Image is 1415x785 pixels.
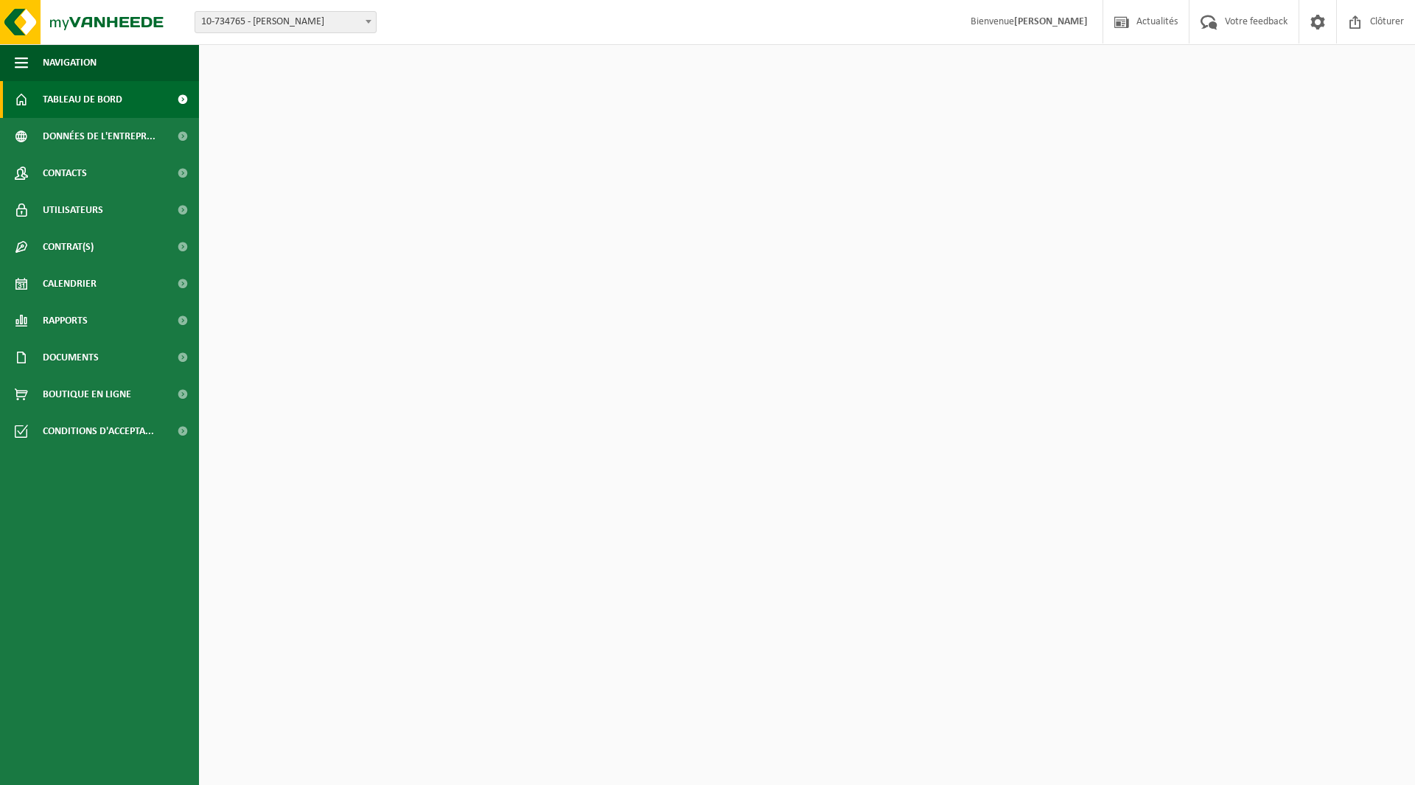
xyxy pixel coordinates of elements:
[43,118,156,155] span: Données de l'entrepr...
[43,155,87,192] span: Contacts
[43,44,97,81] span: Navigation
[195,12,376,32] span: 10-734765 - OLANO CARVIN - CARVIN
[195,11,377,33] span: 10-734765 - OLANO CARVIN - CARVIN
[43,192,103,228] span: Utilisateurs
[43,81,122,118] span: Tableau de bord
[43,265,97,302] span: Calendrier
[43,413,154,450] span: Conditions d'accepta...
[43,376,131,413] span: Boutique en ligne
[1014,16,1088,27] strong: [PERSON_NAME]
[43,302,88,339] span: Rapports
[43,339,99,376] span: Documents
[43,228,94,265] span: Contrat(s)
